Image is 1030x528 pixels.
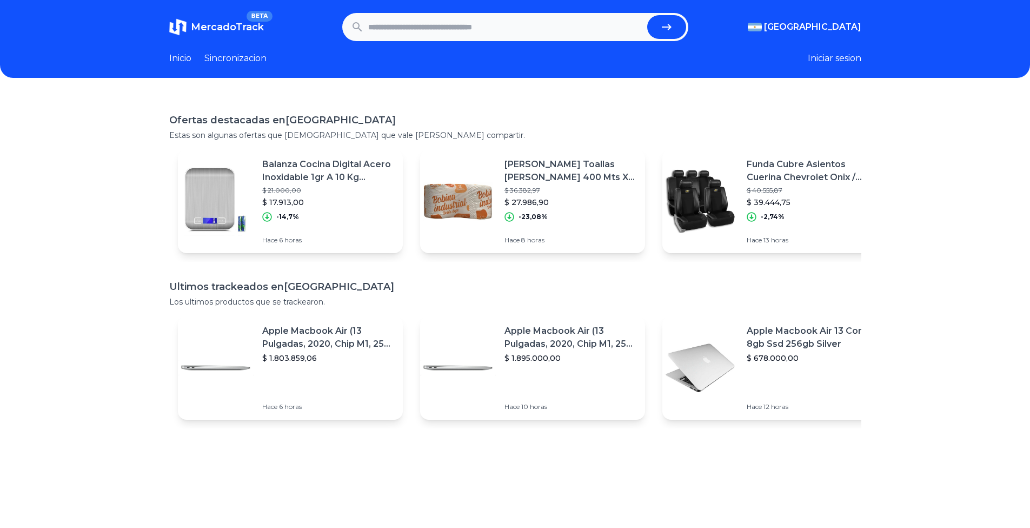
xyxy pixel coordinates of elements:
[262,236,394,245] p: Hace 6 horas
[662,163,738,239] img: Featured image
[747,158,879,184] p: Funda Cubre Asientos Cuerina Chevrolet Onix / Prisma
[747,236,879,245] p: Hace 13 horas
[178,316,403,420] a: Featured imageApple Macbook Air (13 Pulgadas, 2020, Chip M1, 256 Gb De Ssd, 8 Gb De Ram) - Plata$...
[504,236,636,245] p: Hace 8 horas
[169,18,187,36] img: MercadoTrack
[747,402,879,411] p: Hace 12 horas
[178,149,403,253] a: Featured imageBalanza Cocina Digital Acero Inoxidable 1gr A 10 Kg Calidad$ 21.000,00$ 17.913,00-1...
[747,353,879,364] p: $ 678.000,00
[420,316,645,420] a: Featured imageApple Macbook Air (13 Pulgadas, 2020, Chip M1, 256 Gb De Ssd, 8 Gb De Ram) - Plata$...
[178,330,254,406] img: Featured image
[764,21,861,34] span: [GEOGRAPHIC_DATA]
[748,21,861,34] button: [GEOGRAPHIC_DATA]
[761,213,785,221] p: -2,74%
[504,158,636,184] p: [PERSON_NAME] Toallas [PERSON_NAME] 400 Mts X 20 Cm X 2 Un. Lc
[519,213,548,221] p: -23,08%
[169,18,264,36] a: MercadoTrackBETA
[169,113,861,128] h1: Ofertas destacadas en [GEOGRAPHIC_DATA]
[662,316,887,420] a: Featured imageApple Macbook Air 13 Core I5 8gb Ssd 256gb Silver$ 678.000,00Hace 12 horas
[504,325,636,351] p: Apple Macbook Air (13 Pulgadas, 2020, Chip M1, 256 Gb De Ssd, 8 Gb De Ram) - Plata
[747,197,879,208] p: $ 39.444,75
[662,330,738,406] img: Featured image
[262,353,394,364] p: $ 1.803.859,06
[420,330,496,406] img: Featured image
[504,186,636,195] p: $ 36.382,97
[262,325,394,351] p: Apple Macbook Air (13 Pulgadas, 2020, Chip M1, 256 Gb De Ssd, 8 Gb De Ram) - Plata
[262,197,394,208] p: $ 17.913,00
[808,52,861,65] button: Iniciar sesion
[262,402,394,411] p: Hace 6 horas
[276,213,299,221] p: -14,7%
[191,21,264,33] span: MercadoTrack
[748,23,762,31] img: Argentina
[169,130,861,141] p: Estas son algunas ofertas que [DEMOGRAPHIC_DATA] que vale [PERSON_NAME] compartir.
[420,163,496,239] img: Featured image
[262,158,394,184] p: Balanza Cocina Digital Acero Inoxidable 1gr A 10 Kg Calidad
[504,402,636,411] p: Hace 10 horas
[169,296,861,307] p: Los ultimos productos que se trackearon.
[204,52,267,65] a: Sincronizacion
[169,52,191,65] a: Inicio
[504,197,636,208] p: $ 27.986,90
[662,149,887,253] a: Featured imageFunda Cubre Asientos Cuerina Chevrolet Onix / Prisma$ 40.555,87$ 39.444,75-2,74%Hac...
[262,186,394,195] p: $ 21.000,00
[169,279,861,294] h1: Ultimos trackeados en [GEOGRAPHIC_DATA]
[420,149,645,253] a: Featured image[PERSON_NAME] Toallas [PERSON_NAME] 400 Mts X 20 Cm X 2 Un. Lc$ 36.382,97$ 27.986,9...
[504,353,636,364] p: $ 1.895.000,00
[747,325,879,351] p: Apple Macbook Air 13 Core I5 8gb Ssd 256gb Silver
[247,11,272,22] span: BETA
[178,163,254,239] img: Featured image
[747,186,879,195] p: $ 40.555,87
